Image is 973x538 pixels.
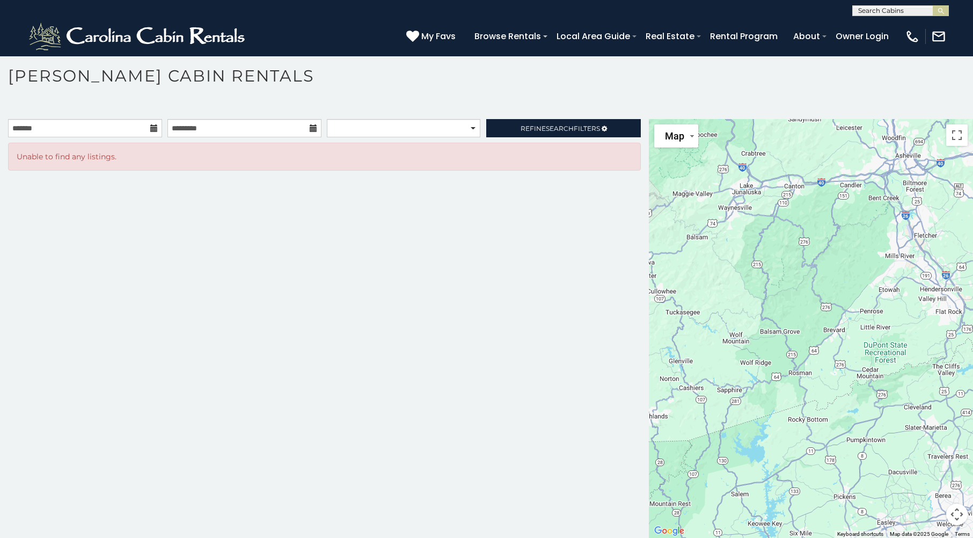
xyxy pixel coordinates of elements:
[654,124,698,148] button: Change map style
[469,27,546,46] a: Browse Rentals
[546,124,574,132] span: Search
[931,29,946,44] img: mail-regular-white.png
[837,530,883,538] button: Keyboard shortcuts
[652,524,687,538] img: Google
[521,124,600,132] span: Refine Filters
[890,531,948,537] span: Map data ©2025 Google
[27,20,250,53] img: White-1-2.png
[955,531,970,537] a: Terms
[946,124,968,146] button: Toggle fullscreen view
[705,27,783,46] a: Rental Program
[830,27,894,46] a: Owner Login
[421,30,456,43] span: My Favs
[788,27,825,46] a: About
[17,151,632,162] p: Unable to find any listings.
[551,27,635,46] a: Local Area Guide
[652,524,687,538] a: Open this area in Google Maps (opens a new window)
[486,119,640,137] a: RefineSearchFilters
[665,130,684,142] span: Map
[406,30,458,43] a: My Favs
[946,504,968,525] button: Map camera controls
[640,27,700,46] a: Real Estate
[905,29,920,44] img: phone-regular-white.png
